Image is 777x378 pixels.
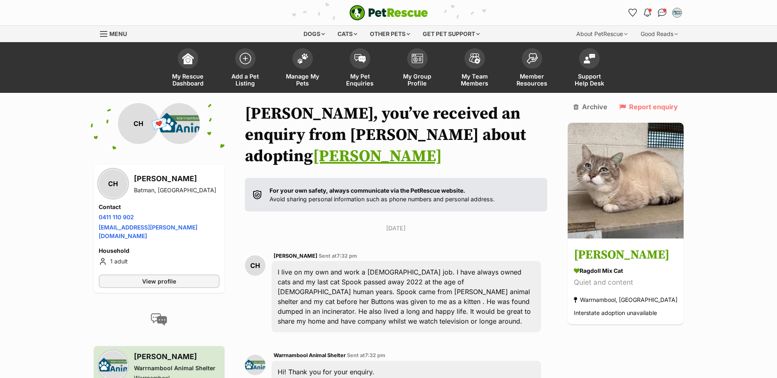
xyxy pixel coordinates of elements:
img: notifications-46538b983faf8c2785f20acdc204bb7945ddae34d4c08c2a6579f10ce5e182be.svg [644,9,650,17]
h3: [PERSON_NAME] [134,351,220,362]
a: My Pet Enquiries [331,44,389,93]
div: CH [118,103,159,144]
span: Warrnambool Animal Shelter [274,352,346,358]
span: Add a Pet Listing [227,73,264,87]
span: My Pet Enquiries [342,73,378,87]
h3: [PERSON_NAME] [134,173,216,184]
span: Sent at [319,253,357,259]
img: pet-enquiries-icon-7e3ad2cf08bfb03b45e93fb7055b45f3efa6380592205ae92323e6603595dc1f.svg [354,54,366,63]
a: My Team Members [446,44,503,93]
h4: Household [99,247,220,255]
button: Notifications [641,6,654,19]
div: I live on my own and work a [DEMOGRAPHIC_DATA] job. I have always owned cats and my last cat Spoo... [272,261,541,332]
span: Interstate adoption unavailable [574,310,657,317]
img: member-resources-icon-8e73f808a243e03378d46382f2149f9095a855e16c252ad45f914b54edf8863c.svg [526,53,538,64]
div: Cats [332,26,363,42]
span: 💌 [150,115,168,133]
img: add-pet-listing-icon-0afa8454b4691262ce3f59096e99ab1cd57d4a30225e0717b998d2c9b9846f56.svg [240,53,251,64]
a: PetRescue [349,5,428,20]
span: Sent at [347,352,385,358]
img: group-profile-icon-3fa3cf56718a62981997c0bc7e787c4b2cf8bcc04b72c1350f741eb67cf2f40e.svg [412,54,423,63]
span: View profile [142,277,176,286]
a: Manage My Pets [274,44,331,93]
div: Good Reads [635,26,684,42]
img: Warrnambool Animal Shelter profile pic [245,355,265,375]
div: Dogs [298,26,331,42]
div: Warrnambool Animal Shelter [134,364,220,372]
a: Report enquiry [619,103,678,110]
div: Quiet and content [574,277,677,288]
span: Member Resources [514,73,550,87]
div: Other pets [364,26,416,42]
a: My Rescue Dashboard [159,44,217,93]
a: Conversations [656,6,669,19]
a: 0411 110 902 [99,214,134,220]
span: 7:32 pm [365,352,385,358]
li: 1 adult [99,256,220,266]
p: [DATE] [245,224,547,232]
div: Warrnambool, [GEOGRAPHIC_DATA] [574,295,677,306]
button: My account [671,6,684,19]
span: Menu [109,30,127,37]
span: Manage My Pets [284,73,321,87]
div: CH [245,255,265,276]
span: My Rescue Dashboard [170,73,206,87]
p: Avoid sharing personal information such as phone numbers and personal address. [270,186,495,204]
div: Batman, [GEOGRAPHIC_DATA] [134,186,216,194]
a: Member Resources [503,44,561,93]
img: chat-41dd97257d64d25036548639549fe6c8038ab92f7586957e7f3b1b290dea8141.svg [658,9,666,17]
a: My Group Profile [389,44,446,93]
a: Add a Pet Listing [217,44,274,93]
span: Support Help Desk [571,73,608,87]
a: [PERSON_NAME] [313,146,442,166]
img: Alicia franklin profile pic [673,9,681,17]
a: Menu [100,26,133,40]
img: help-desk-icon-fdf02630f3aa405de69fd3d07c3f3aa587a6932b1a1747fa1d2bba05be0121f9.svg [584,54,595,63]
div: Get pet support [417,26,485,42]
a: Archive [573,103,607,110]
a: Favourites [626,6,639,19]
a: View profile [99,274,220,288]
div: About PetRescue [571,26,633,42]
img: dashboard-icon-eb2f2d2d3e046f16d808141f083e7271f6b2e854fb5c12c21221c1fb7104beca.svg [182,53,194,64]
a: Support Help Desk [561,44,618,93]
h1: [PERSON_NAME], you’ve received an enquiry from [PERSON_NAME] about adopting [245,103,547,167]
ul: Account quick links [626,6,684,19]
img: manage-my-pets-icon-02211641906a0b7f246fdf0571729dbe1e7629f14944591b6c1af311fb30b64b.svg [297,53,308,64]
div: Ragdoll Mix Cat [574,267,677,275]
h4: Contact [99,203,220,211]
img: Warrnambool Animal Shelter profile pic [159,103,200,144]
img: conversation-icon-4a6f8262b818ee0b60e3300018af0b2d0b884aa5de6e9bcb8d3d4eeb1a70a7c4.svg [151,313,167,326]
img: Stewart [568,123,684,239]
img: team-members-icon-5396bd8760b3fe7c0b43da4ab00e1e3bb1a5d9ba89233759b79545d2d3fc5d0d.svg [469,53,480,64]
span: My Team Members [456,73,493,87]
h3: [PERSON_NAME] [574,246,677,265]
a: [PERSON_NAME] Ragdoll Mix Cat Quiet and content Warrnambool, [GEOGRAPHIC_DATA] Interstate adoptio... [568,240,684,325]
span: [PERSON_NAME] [274,253,317,259]
img: logo-e224e6f780fb5917bec1dbf3a21bbac754714ae5b6737aabdf751b685950b380.svg [349,5,428,20]
div: CH [99,169,127,198]
span: My Group Profile [399,73,436,87]
strong: For your own safety, always communicate via the PetRescue website. [270,187,465,194]
span: 7:32 pm [337,253,357,259]
a: [EMAIL_ADDRESS][PERSON_NAME][DOMAIN_NAME] [99,224,197,239]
